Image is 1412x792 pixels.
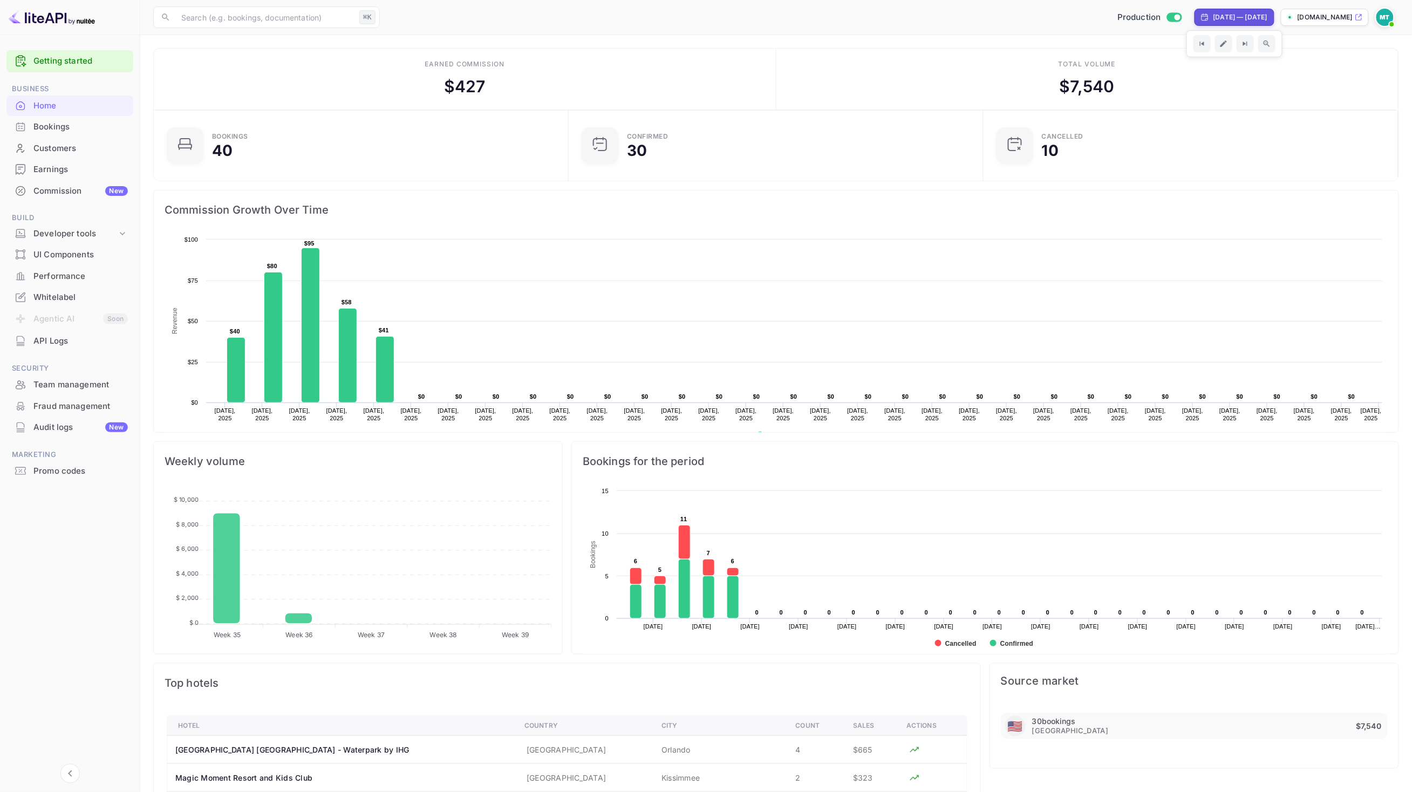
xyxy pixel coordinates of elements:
text: $0 [1199,393,1206,400]
text: 0 [998,609,1001,616]
text: [DATE], 2025 [1145,407,1166,421]
text: 0 [1313,609,1316,616]
tspan: $ 2,000 [176,595,199,602]
div: Earnings [6,159,133,180]
a: Home [6,95,133,115]
text: $0 [1237,393,1244,400]
text: [DATE], 2025 [773,407,794,421]
text: $0 [716,393,723,400]
text: [DATE] [1322,623,1341,630]
span: Bookings for the period [583,453,1388,470]
td: 2 [787,764,844,792]
th: [GEOGRAPHIC_DATA] [GEOGRAPHIC_DATA] - Waterpark by IHG [167,736,516,764]
text: [DATE], 2025 [1294,407,1315,421]
text: 0 [1264,609,1267,616]
a: CommissionNew [6,181,133,201]
th: Actions [898,716,967,736]
text: 0 [1046,609,1049,616]
text: $0 [530,393,537,400]
text: 0 [1022,609,1025,616]
text: [DATE] [1273,623,1293,630]
div: $ 427 [444,74,486,99]
div: Fraud management [6,396,133,417]
p: [DOMAIN_NAME] [1298,12,1353,22]
div: Audit logsNew [6,417,133,438]
td: Orlando [653,736,787,764]
a: Promo codes [6,461,133,481]
td: $665 [844,736,898,764]
div: [DATE] — [DATE] [1213,12,1267,22]
div: New [105,422,128,432]
text: $0 [865,393,872,400]
div: UI Components [6,244,133,265]
div: Confirmed [627,133,669,140]
img: LiteAPI logo [9,9,95,26]
text: 0 [901,609,904,616]
div: UI Components [33,249,128,261]
tspan: Week 37 [358,631,385,639]
span: Weekly volume [165,453,551,470]
text: [DATE]… [1356,623,1381,630]
text: $0 [604,393,611,400]
a: Getting started [33,55,128,67]
div: 10 [1042,143,1059,158]
div: Developer tools [33,228,117,240]
div: Commission [33,185,128,197]
text: [DATE] [1128,623,1148,630]
text: [DATE], 2025 [326,407,347,421]
text: [DATE], 2025 [1070,407,1092,421]
text: 5 [658,566,661,573]
text: $0 [828,393,835,400]
span: [GEOGRAPHIC_DATA] [1032,726,1109,736]
td: [GEOGRAPHIC_DATA] [516,736,653,764]
a: Earnings [6,159,133,179]
a: Audit logsNew [6,417,133,437]
div: ⌘K [359,10,376,24]
span: Top hotels [165,674,970,692]
a: UI Components [6,244,133,264]
text: $0 [679,393,686,400]
span: Source market [1001,674,1388,687]
text: 0 [755,609,759,616]
div: Home [6,95,133,117]
text: 6 [634,558,637,564]
text: 5 [605,573,609,579]
tspan: $ 10,000 [174,496,199,504]
div: Bookings [212,133,248,140]
text: 0 [925,609,928,616]
text: $0 [567,393,574,400]
div: Audit logs [33,421,128,434]
text: 0 [605,615,609,622]
text: $0 [191,399,198,406]
text: $0 [753,393,760,400]
text: [DATE], 2025 [1361,407,1382,421]
button: Analyze hotel markup performance [906,742,923,758]
text: Confirmed [1000,640,1033,647]
th: Sales [844,716,898,736]
span: Commission Growth Over Time [165,201,1388,219]
button: Analyze hotel markup performance [906,770,923,786]
text: $0 [493,393,500,400]
text: [DATE], 2025 [252,407,273,421]
text: [DATE], 2025 [550,407,571,421]
text: [DATE], 2025 [1108,407,1129,421]
button: Go to previous time period [1193,35,1211,52]
div: Promo codes [33,465,128,477]
text: 7 [707,550,710,556]
text: [DATE] [1031,623,1051,630]
text: [DATE], 2025 [922,407,943,421]
th: Count [787,716,844,736]
tspan: $ 0 [189,619,199,626]
tspan: $ 8,000 [176,521,199,528]
text: $80 [267,263,277,269]
text: 0 [1240,609,1243,616]
text: 0 [949,609,952,616]
text: 0 [780,609,783,616]
div: Whitelabel [6,287,133,308]
text: [DATE] [983,623,1002,630]
a: Customers [6,138,133,158]
text: 0 [1336,609,1340,616]
div: Developer tools [6,224,133,243]
a: API Logs [6,331,133,351]
text: 0 [1216,609,1219,616]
